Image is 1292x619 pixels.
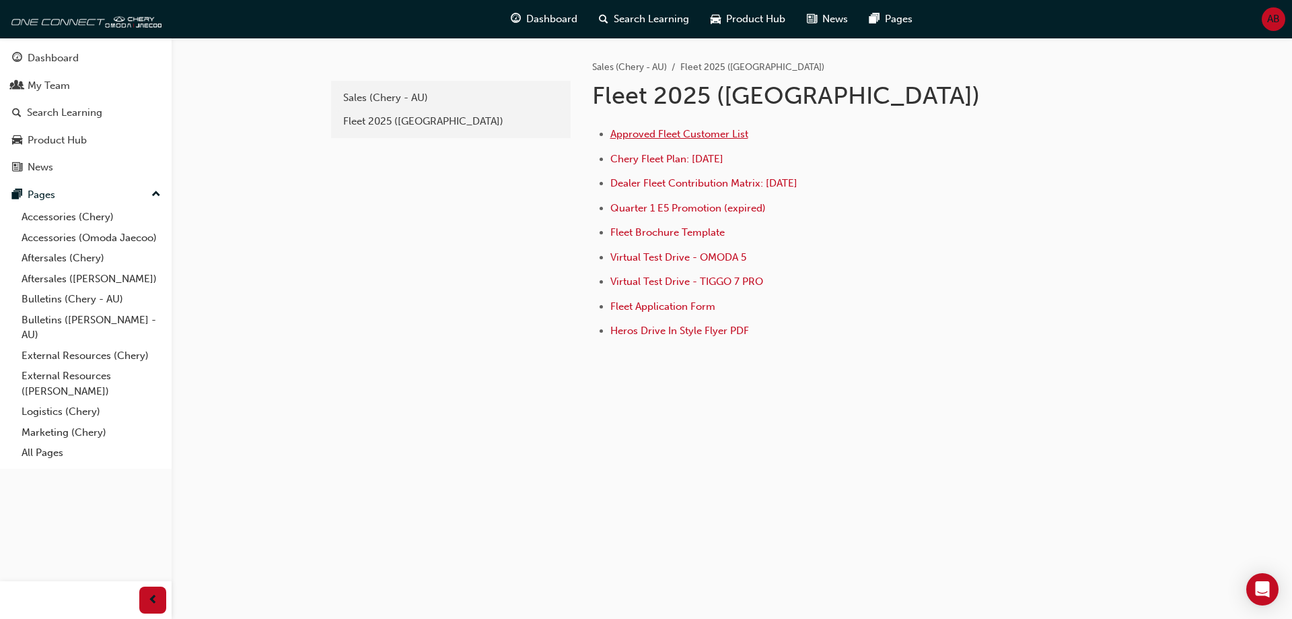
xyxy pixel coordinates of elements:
[500,5,588,33] a: guage-iconDashboard
[12,189,22,201] span: pages-icon
[151,186,161,203] span: up-icon
[16,207,166,228] a: Accessories (Chery)
[700,5,796,33] a: car-iconProduct Hub
[1246,573,1279,606] div: Open Intercom Messenger
[1267,11,1280,27] span: AB
[511,11,521,28] span: guage-icon
[807,11,817,28] span: news-icon
[12,53,22,65] span: guage-icon
[27,105,102,121] div: Search Learning
[5,100,166,125] a: Search Learning
[5,128,166,153] a: Product Hub
[16,366,166,401] a: External Resources ([PERSON_NAME])
[1262,7,1285,31] button: AB
[336,110,565,133] a: Fleet 2025 ([GEOGRAPHIC_DATA])
[592,61,667,73] a: Sales (Chery - AU)
[726,11,785,27] span: Product Hub
[5,155,166,180] a: News
[680,60,824,75] li: Fleet 2025 ([GEOGRAPHIC_DATA])
[16,310,166,346] a: Bulletins ([PERSON_NAME] - AU)
[28,133,87,148] div: Product Hub
[16,228,166,249] a: Accessories (Omoda Jaecoo)
[16,269,166,290] a: Aftersales ([PERSON_NAME])
[526,11,577,27] span: Dashboard
[592,81,1034,110] h1: Fleet 2025 ([GEOGRAPHIC_DATA])
[711,11,721,28] span: car-icon
[12,80,22,92] span: people-icon
[5,73,166,98] a: My Team
[5,46,166,71] a: Dashboard
[343,114,559,129] div: Fleet 2025 ([GEOGRAPHIC_DATA])
[148,592,158,609] span: prev-icon
[822,11,848,27] span: News
[885,11,912,27] span: Pages
[343,90,559,106] div: Sales (Chery - AU)
[28,78,70,94] div: My Team
[12,107,22,119] span: search-icon
[28,51,79,66] div: Dashboard
[599,11,608,28] span: search-icon
[610,325,749,337] a: Heros Drive In Style Flyer PDF
[614,11,689,27] span: Search Learning
[610,226,725,238] a: Fleet Brochure Template
[336,86,565,110] a: Sales (Chery - AU)
[5,183,166,207] button: Pages
[12,135,22,147] span: car-icon
[16,248,166,269] a: Aftersales (Chery)
[28,160,53,175] div: News
[5,43,166,183] button: DashboardMy TeamSearch LearningProduct HubNews
[610,153,723,165] a: Chery Fleet Plan: [DATE]
[610,128,748,140] a: Approved Fleet Customer List
[610,300,715,313] a: Fleet Application Form
[28,187,55,203] div: Pages
[796,5,859,33] a: news-iconNews
[16,443,166,463] a: All Pages
[859,5,923,33] a: pages-iconPages
[610,275,763,288] a: Virtual Test Drive - TIGGO 7 PRO
[610,177,797,189] a: Dealer Fleet Contribution Matrix: [DATE]
[16,289,166,310] a: Bulletins (Chery - AU)
[7,5,161,32] img: oneconnect
[12,162,22,174] span: news-icon
[610,202,766,214] a: Quarter 1 E5 Promotion (expired)
[588,5,700,33] a: search-iconSearch Learning
[16,346,166,366] a: External Resources (Chery)
[16,422,166,443] a: Marketing (Chery)
[869,11,880,28] span: pages-icon
[16,401,166,422] a: Logistics (Chery)
[610,251,746,263] a: Virtual Test Drive - OMODA 5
